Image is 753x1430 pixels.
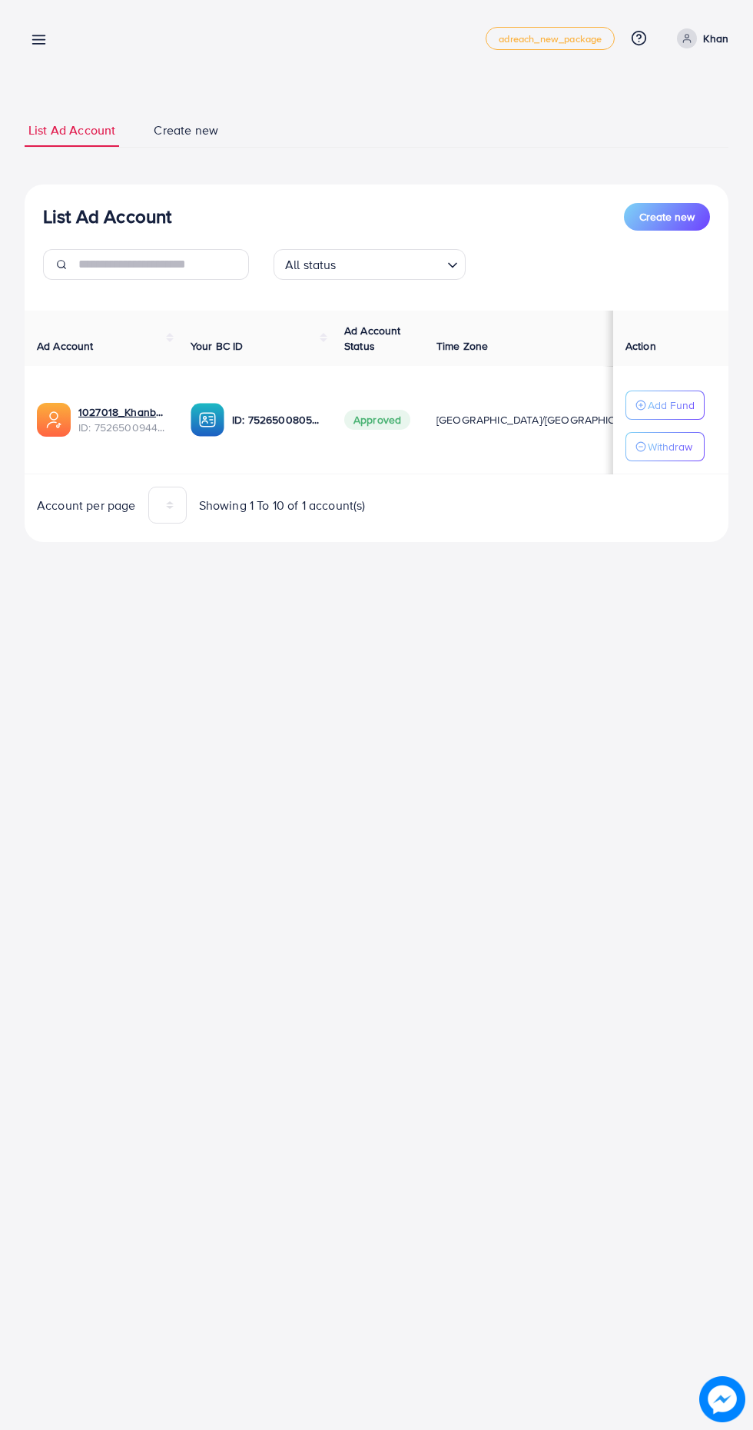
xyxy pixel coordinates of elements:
[648,396,695,414] p: Add Fund
[191,403,224,437] img: ic-ba-acc.ded83a64.svg
[232,411,320,429] p: ID: 7526500805902909457
[625,338,656,354] span: Action
[436,338,488,354] span: Time Zone
[43,205,171,228] h3: List Ad Account
[671,28,728,48] a: Khan
[78,420,166,435] span: ID: 7526500944935256080
[625,391,705,420] button: Add Fund
[191,338,244,354] span: Your BC ID
[639,209,695,224] span: Create new
[341,251,441,276] input: Search for option
[154,121,218,139] span: Create new
[78,404,166,420] a: 1027018_Khanbhia_1752400071646
[436,412,650,427] span: [GEOGRAPHIC_DATA]/[GEOGRAPHIC_DATA]
[274,249,466,280] div: Search for option
[624,203,710,231] button: Create new
[699,1376,745,1422] img: image
[28,121,115,139] span: List Ad Account
[499,34,602,44] span: adreach_new_package
[199,497,366,514] span: Showing 1 To 10 of 1 account(s)
[37,338,94,354] span: Ad Account
[344,323,401,354] span: Ad Account Status
[648,437,692,456] p: Withdraw
[78,404,166,436] div: <span class='underline'>1027018_Khanbhia_1752400071646</span></br>7526500944935256080
[37,403,71,437] img: ic-ads-acc.e4c84228.svg
[625,432,705,461] button: Withdraw
[344,410,410,430] span: Approved
[486,27,615,50] a: adreach_new_package
[703,29,728,48] p: Khan
[282,254,340,276] span: All status
[37,497,136,514] span: Account per page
